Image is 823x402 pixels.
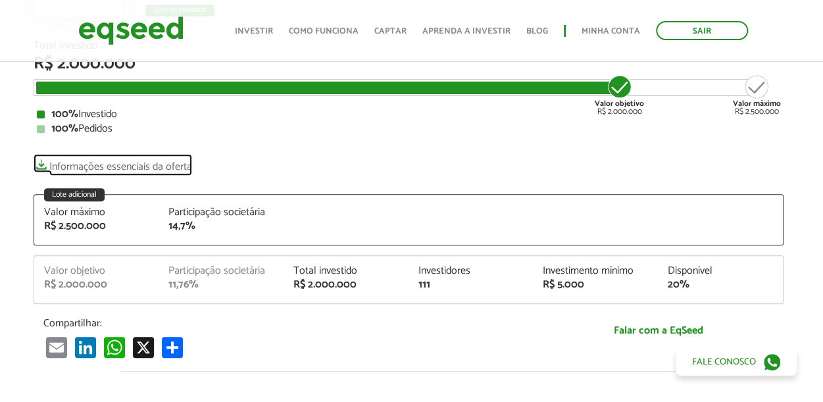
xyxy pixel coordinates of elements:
div: Lote adicional [44,188,105,201]
a: X [130,336,157,358]
a: Falar com a EqSeed [543,317,774,344]
img: EqSeed [78,13,184,48]
div: Valor objetivo [44,266,149,276]
div: R$ 2.000.000 [595,74,644,116]
div: R$ 2.000.000 [293,280,399,290]
div: Investimento mínimo [543,266,648,276]
div: Investido [37,109,780,120]
div: Participação societária [168,207,274,218]
strong: Valor objetivo [595,97,644,110]
a: Blog [526,27,548,36]
a: Captar [374,27,407,36]
div: 11,76% [168,280,274,290]
a: Fale conosco [676,348,797,376]
a: Como funciona [289,27,359,36]
div: 20% [668,280,773,290]
div: Pedidos [37,124,780,134]
strong: 100% [51,105,78,123]
div: R$ 2.000.000 [44,280,149,290]
div: R$ 2.500.000 [44,221,149,232]
a: Share [159,336,186,358]
a: Investir [235,27,273,36]
strong: 100% [51,120,78,138]
div: 111 [418,280,523,290]
div: Valor máximo [44,207,149,218]
a: LinkedIn [72,336,99,358]
strong: Valor máximo [733,97,781,110]
div: R$ 2.000.000 [34,55,784,72]
div: Total investido [293,266,399,276]
div: 14,7% [168,221,274,232]
p: Compartilhar: [43,317,524,330]
a: Aprenda a investir [422,27,511,36]
div: R$ 2.500.000 [733,74,781,116]
a: Minha conta [582,27,640,36]
a: Email [43,336,70,358]
a: Informações essenciais da oferta [34,154,192,172]
div: Disponível [668,266,773,276]
div: Participação societária [168,266,274,276]
div: Investidores [418,266,523,276]
div: R$ 5.000 [543,280,648,290]
a: WhatsApp [101,336,128,358]
a: Sair [656,21,748,40]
